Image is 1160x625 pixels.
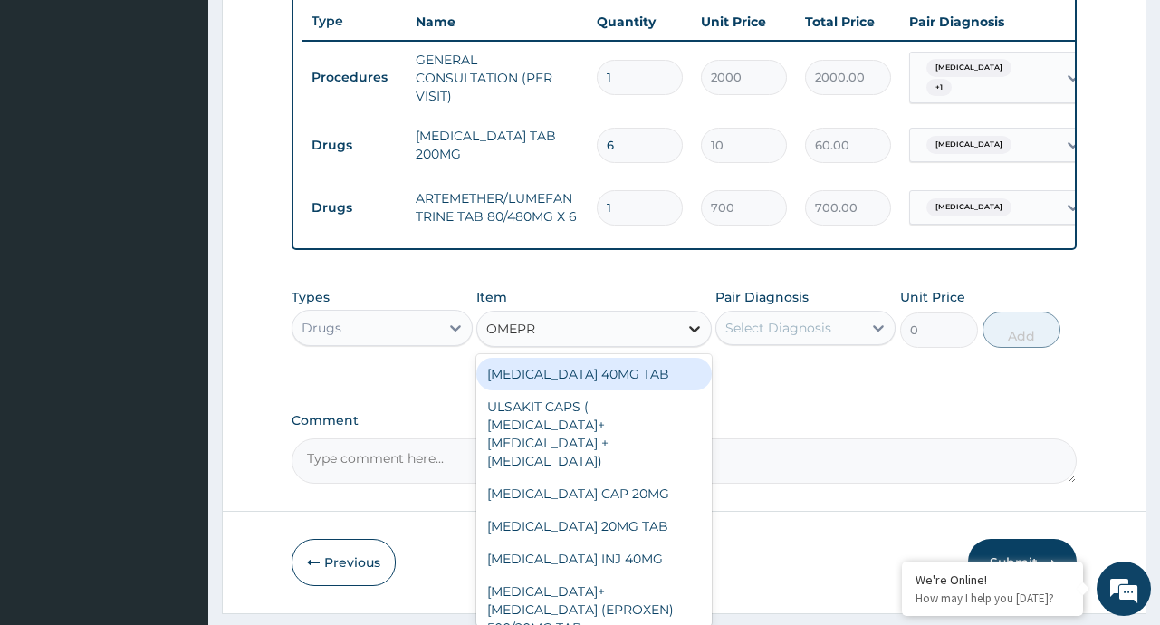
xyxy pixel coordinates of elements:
td: GENERAL CONSULTATION (PER VISIT) [407,42,588,114]
span: [MEDICAL_DATA] [926,59,1011,77]
span: [MEDICAL_DATA] [926,198,1011,216]
div: [MEDICAL_DATA] 40MG TAB [476,358,712,390]
th: Name [407,4,588,40]
th: Total Price [796,4,900,40]
div: Drugs [302,319,341,337]
label: Unit Price [900,288,965,306]
td: Drugs [302,129,407,162]
div: [MEDICAL_DATA] INJ 40MG [476,543,712,575]
div: [MEDICAL_DATA] 20MG TAB [476,510,712,543]
button: Submit [968,539,1077,586]
div: We're Online! [916,572,1069,588]
p: How may I help you today? [916,591,1069,606]
td: ARTEMETHER/LUMEFANTRINE TAB 80/480MG X 6 [407,180,588,235]
th: Quantity [588,4,692,40]
label: Pair Diagnosis [715,288,809,306]
div: [MEDICAL_DATA] CAP 20MG [476,477,712,510]
td: [MEDICAL_DATA] TAB 200MG [407,118,588,172]
div: Chat with us now [94,101,304,125]
button: Previous [292,539,396,586]
td: Procedures [302,61,407,94]
label: Item [476,288,507,306]
label: Comment [292,413,1076,428]
img: d_794563401_company_1708531726252_794563401 [34,91,73,136]
div: ULSAKIT CAPS ( [MEDICAL_DATA]+ [MEDICAL_DATA] + [MEDICAL_DATA]) [476,390,712,477]
th: Unit Price [692,4,796,40]
span: [MEDICAL_DATA] [926,136,1011,154]
th: Pair Diagnosis [900,4,1099,40]
div: Select Diagnosis [725,319,831,337]
button: Add [983,312,1061,348]
label: Types [292,290,330,305]
textarea: Type your message and hit 'Enter' [9,426,345,489]
span: + 1 [926,79,952,97]
td: Drugs [302,191,407,225]
th: Type [302,5,407,38]
div: Minimize live chat window [297,9,340,53]
span: We're online! [105,194,250,377]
